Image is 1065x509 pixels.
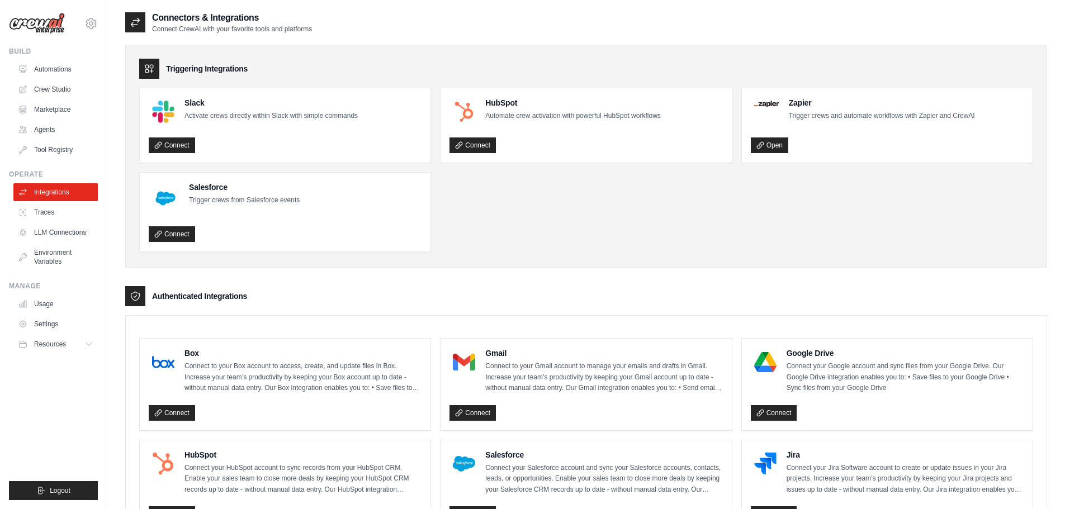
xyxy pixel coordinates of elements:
img: Box Logo [152,351,174,373]
p: Connect your Jira Software account to create or update issues in your Jira projects. Increase you... [787,463,1024,496]
h2: Connectors & Integrations [152,11,312,25]
a: Connect [449,405,496,421]
img: Salesforce Logo [152,185,179,212]
a: Tool Registry [13,141,98,159]
p: Trigger crews and automate workflows with Zapier and CrewAI [789,111,975,122]
a: Crew Studio [13,80,98,98]
p: Automate crew activation with powerful HubSpot workflows [485,111,660,122]
p: Connect to your Gmail account to manage your emails and drafts in Gmail. Increase your team’s pro... [485,361,722,394]
p: Connect your Salesforce account and sync your Salesforce accounts, contacts, leads, or opportunit... [485,463,722,496]
img: Jira Logo [754,453,777,475]
a: Connect [449,137,496,153]
a: Environment Variables [13,244,98,270]
a: Marketplace [13,101,98,118]
div: Build [9,47,98,56]
p: Connect to your Box account to access, create, and update files in Box. Increase your team’s prod... [184,361,422,394]
a: Connect [149,226,195,242]
p: Connect CrewAI with your favorite tools and platforms [152,25,312,34]
h4: HubSpot [485,97,660,108]
a: Usage [13,295,98,313]
h4: Slack [184,97,358,108]
a: Integrations [13,183,98,201]
a: Traces [13,203,98,221]
h4: Salesforce [485,449,722,460]
img: Salesforce Logo [453,453,475,475]
img: Gmail Logo [453,351,475,373]
button: Logout [9,481,98,500]
img: Google Drive Logo [754,351,777,373]
span: Resources [34,340,66,349]
h4: Salesforce [189,182,300,193]
a: Connect [149,137,195,153]
p: Trigger crews from Salesforce events [189,195,300,206]
a: Agents [13,121,98,139]
a: Connect [149,405,195,421]
span: Logout [50,486,70,495]
h4: Zapier [789,97,975,108]
img: Logo [9,13,65,34]
h4: HubSpot [184,449,422,460]
p: Connect your HubSpot account to sync records from your HubSpot CRM. Enable your sales team to clo... [184,463,422,496]
h4: Google Drive [787,348,1024,359]
img: HubSpot Logo [152,453,174,475]
img: Zapier Logo [754,101,779,107]
button: Resources [13,335,98,353]
a: Open [751,137,788,153]
a: Connect [751,405,797,421]
img: HubSpot Logo [453,101,475,123]
a: LLM Connections [13,223,98,241]
a: Automations [13,60,98,78]
p: Connect your Google account and sync files from your Google Drive. Our Google Drive integration e... [787,361,1024,394]
h4: Jira [787,449,1024,460]
img: Slack Logo [152,101,174,123]
h3: Triggering Integrations [166,63,248,74]
h4: Gmail [485,348,722,359]
h4: Box [184,348,422,359]
div: Operate [9,170,98,179]
h3: Authenticated Integrations [152,291,247,302]
div: Manage [9,282,98,291]
a: Settings [13,315,98,333]
p: Activate crews directly within Slack with simple commands [184,111,358,122]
